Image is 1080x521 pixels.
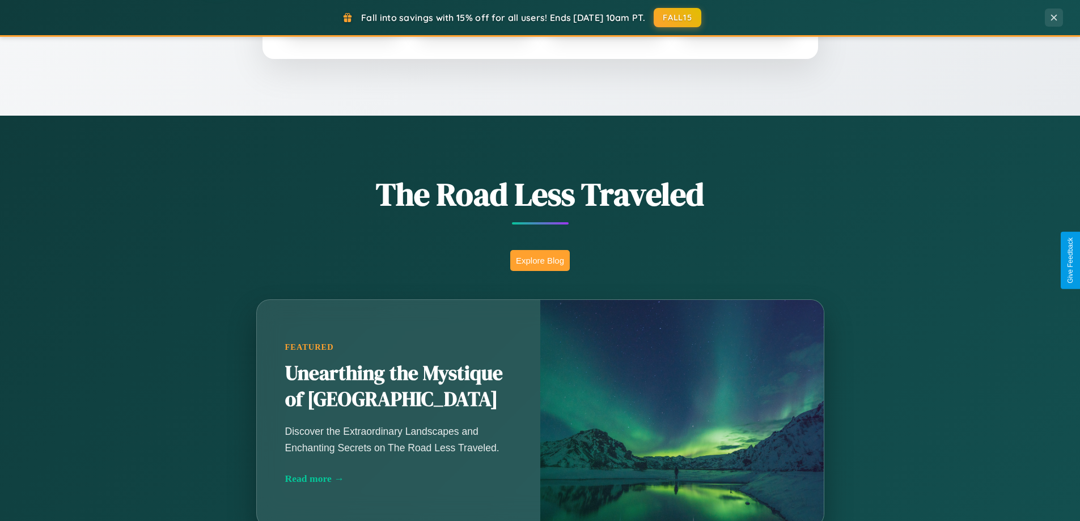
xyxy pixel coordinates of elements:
p: Discover the Extraordinary Landscapes and Enchanting Secrets on The Road Less Traveled. [285,423,512,455]
div: Read more → [285,473,512,485]
div: Give Feedback [1066,238,1074,283]
button: Explore Blog [510,250,570,271]
button: FALL15 [654,8,701,27]
span: Fall into savings with 15% off for all users! Ends [DATE] 10am PT. [361,12,645,23]
h1: The Road Less Traveled [200,172,880,216]
div: Featured [285,342,512,352]
h2: Unearthing the Mystique of [GEOGRAPHIC_DATA] [285,361,512,413]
